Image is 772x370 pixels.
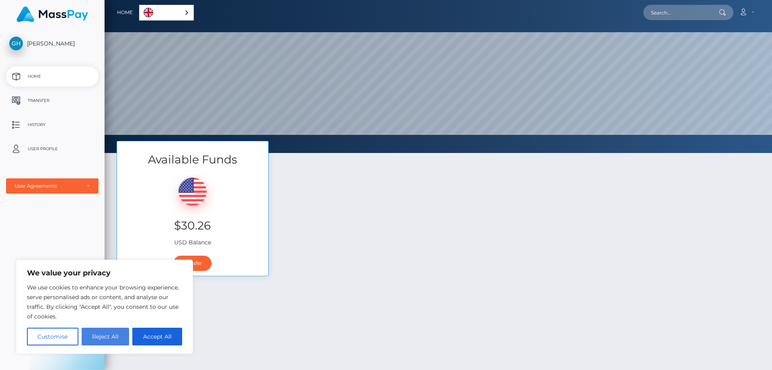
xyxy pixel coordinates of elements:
img: USD.png [179,178,207,206]
input: Search... [643,5,719,20]
button: Reject All [82,328,129,345]
a: History [6,115,99,135]
p: We use cookies to enhance your browsing experience, serve personalised ads or content, and analys... [27,283,182,321]
p: User Profile [9,143,95,155]
p: Transfer [9,95,95,107]
span: [PERSON_NAME] [6,40,99,47]
a: Home [117,4,133,21]
p: History [9,119,95,131]
div: We value your privacy [16,260,193,354]
button: Customise [27,328,78,345]
div: USD Balance [117,167,268,251]
a: Transfer [173,256,211,271]
button: Accept All [132,328,182,345]
p: We value your privacy [27,268,182,278]
a: User Profile [6,139,99,159]
div: Language [139,5,194,21]
a: Transfer [6,91,99,111]
h3: Available Funds [117,152,268,167]
h3: $30.26 [123,218,262,234]
button: User Agreements [6,178,99,194]
a: English [140,5,193,20]
div: User Agreements [15,183,81,189]
aside: Language selected: English [139,5,194,21]
img: MassPay [16,6,88,22]
p: Home [9,70,95,83]
a: Home [6,66,99,87]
